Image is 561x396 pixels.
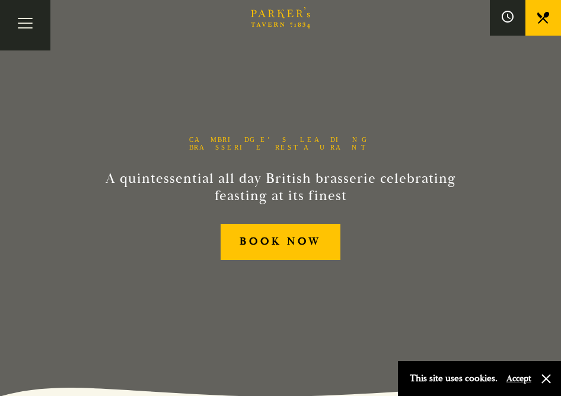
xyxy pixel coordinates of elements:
a: BOOK NOW [221,224,340,260]
h1: Cambridge’s Leading Brasserie Restaurant [171,136,390,151]
p: This site uses cookies. [410,370,498,387]
button: Close and accept [540,373,552,385]
button: Accept [506,373,531,384]
h2: A quintessential all day British brasserie celebrating feasting at its finest [105,170,456,205]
